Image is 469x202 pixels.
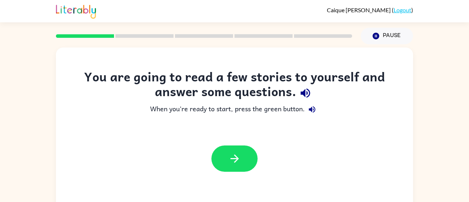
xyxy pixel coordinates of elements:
[56,3,96,19] img: Literably
[70,102,399,117] div: When you're ready to start, press the green button.
[327,6,392,13] span: Caique [PERSON_NAME]
[70,69,399,102] div: You are going to read a few stories to yourself and answer some questions.
[327,6,413,13] div: ( )
[394,6,411,13] a: Logout
[361,28,413,44] button: Pause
